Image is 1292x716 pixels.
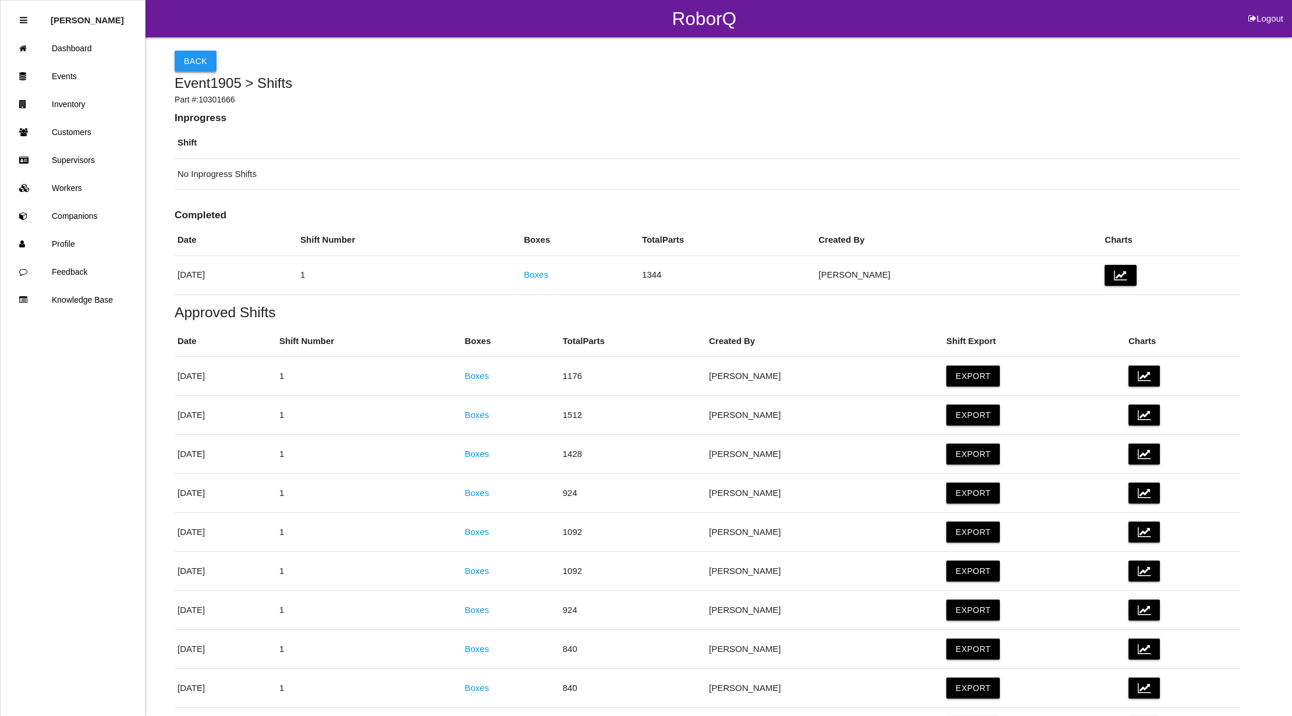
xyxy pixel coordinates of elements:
[560,435,706,474] td: 1428
[1,286,145,314] a: Knowledge Base
[560,630,706,669] td: 840
[706,513,943,552] td: [PERSON_NAME]
[175,630,276,669] td: [DATE]
[946,639,1000,660] button: Export
[560,591,706,630] td: 924
[815,256,1102,295] td: [PERSON_NAME]
[276,435,462,474] td: 1
[946,366,1000,387] button: Export
[1,174,145,202] a: Workers
[1,34,145,62] a: Dashboard
[465,644,489,654] a: Boxes
[175,209,226,221] b: Completed
[946,561,1000,582] button: Export
[706,396,943,435] td: [PERSON_NAME]
[276,630,462,669] td: 1
[276,552,462,591] td: 1
[815,225,1102,256] th: Created By
[175,304,1240,320] h5: Approved Shifts
[51,6,124,25] p: Rosie Blandino
[946,678,1000,699] button: Export
[1126,326,1240,357] th: Charts
[465,410,489,420] a: Boxes
[560,513,706,552] td: 1092
[175,435,276,474] td: [DATE]
[276,513,462,552] td: 1
[943,326,1126,357] th: Shift Export
[175,396,276,435] td: [DATE]
[1,62,145,90] a: Events
[1,118,145,146] a: Customers
[175,76,1240,91] h4: Event 1905 > Shifts
[175,552,276,591] td: [DATE]
[175,326,276,357] th: Date
[175,127,1240,158] th: Shift
[706,474,943,513] td: [PERSON_NAME]
[1,258,145,286] a: Feedback
[560,357,706,396] td: 1176
[521,225,639,256] th: Boxes
[175,669,276,708] td: [DATE]
[1,202,145,230] a: Companions
[276,326,462,357] th: Shift Number
[706,357,943,396] td: [PERSON_NAME]
[524,270,548,279] a: Boxes
[560,552,706,591] td: 1092
[175,112,226,123] b: Inprogress
[706,326,943,357] th: Created By
[276,474,462,513] td: 1
[175,158,1240,190] td: No Inprogress Shifts
[465,488,489,498] a: Boxes
[175,51,216,72] button: Back
[276,357,462,396] td: 1
[465,527,489,537] a: Boxes
[1,146,145,174] a: Supervisors
[560,326,706,357] th: Total Parts
[706,591,943,630] td: [PERSON_NAME]
[175,474,276,513] td: [DATE]
[462,326,560,357] th: Boxes
[175,513,276,552] td: [DATE]
[276,396,462,435] td: 1
[175,357,276,396] td: [DATE]
[297,225,521,256] th: Shift Number
[1,230,145,258] a: Profile
[560,669,706,708] td: 840
[465,371,489,381] a: Boxes
[297,256,521,295] td: 1
[946,405,1000,426] button: Export
[175,94,1240,106] p: Part #: 10301666
[465,449,489,459] a: Boxes
[946,522,1000,543] button: Export
[946,444,1000,465] button: Export
[465,683,489,693] a: Boxes
[560,474,706,513] td: 924
[1,90,145,118] a: Inventory
[706,669,943,708] td: [PERSON_NAME]
[175,256,297,295] td: [DATE]
[946,483,1000,504] button: Export
[175,225,297,256] th: Date
[946,600,1000,621] button: Export
[1102,225,1240,256] th: Charts
[20,6,27,34] div: Close
[706,552,943,591] td: [PERSON_NAME]
[276,591,462,630] td: 1
[560,396,706,435] td: 1512
[639,256,815,295] td: 1344
[465,605,489,615] a: Boxes
[639,225,815,256] th: Total Parts
[706,435,943,474] td: [PERSON_NAME]
[465,566,489,576] a: Boxes
[706,630,943,669] td: [PERSON_NAME]
[276,669,462,708] td: 1
[175,591,276,630] td: [DATE]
